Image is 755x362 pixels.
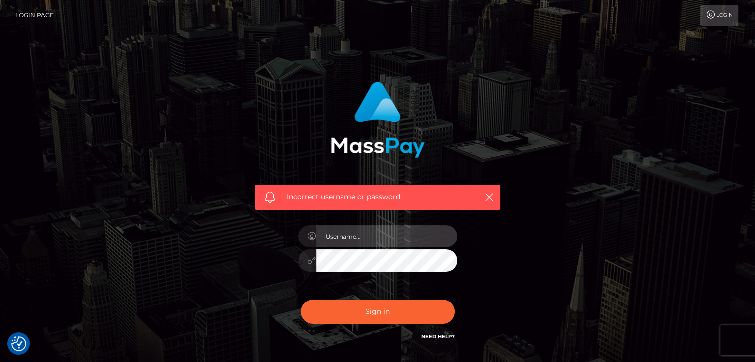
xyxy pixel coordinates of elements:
[11,336,26,351] img: Revisit consent button
[700,5,738,26] a: Login
[316,225,457,247] input: Username...
[331,82,425,158] img: MassPay Login
[287,192,468,202] span: Incorrect username or password.
[11,336,26,351] button: Consent Preferences
[301,300,455,324] button: Sign in
[421,333,455,340] a: Need Help?
[15,5,54,26] a: Login Page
